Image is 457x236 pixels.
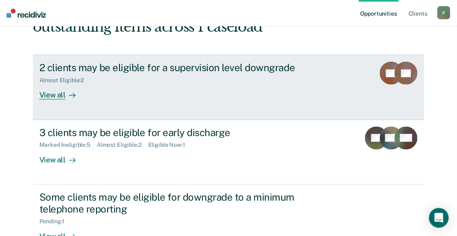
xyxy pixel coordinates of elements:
[33,2,346,35] div: Hi, [PERSON_NAME]. We’ve found some outstanding items across 1 caseload
[39,218,71,225] div: Pending : 1
[39,84,85,100] div: View all
[97,141,148,148] div: Almost Eligible : 2
[437,6,450,19] button: R
[39,127,328,139] div: 3 clients may be eligible for early discharge
[39,148,85,164] div: View all
[39,77,91,84] div: Almost Eligible : 2
[39,191,328,215] div: Some clients may be eligible for downgrade to a minimum telephone reporting
[33,55,425,120] a: 2 clients may be eligible for a supervision level downgradeAlmost Eligible:2View all
[429,208,449,228] div: Open Intercom Messenger
[148,141,192,148] div: Eligible Now : 1
[39,141,97,148] div: Marked Ineligible : 5
[39,62,328,74] div: 2 clients may be eligible for a supervision level downgrade
[33,120,425,185] a: 3 clients may be eligible for early dischargeMarked Ineligible:5Almost Eligible:2Eligible Now:1Vi...
[7,9,46,18] img: Recidiviz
